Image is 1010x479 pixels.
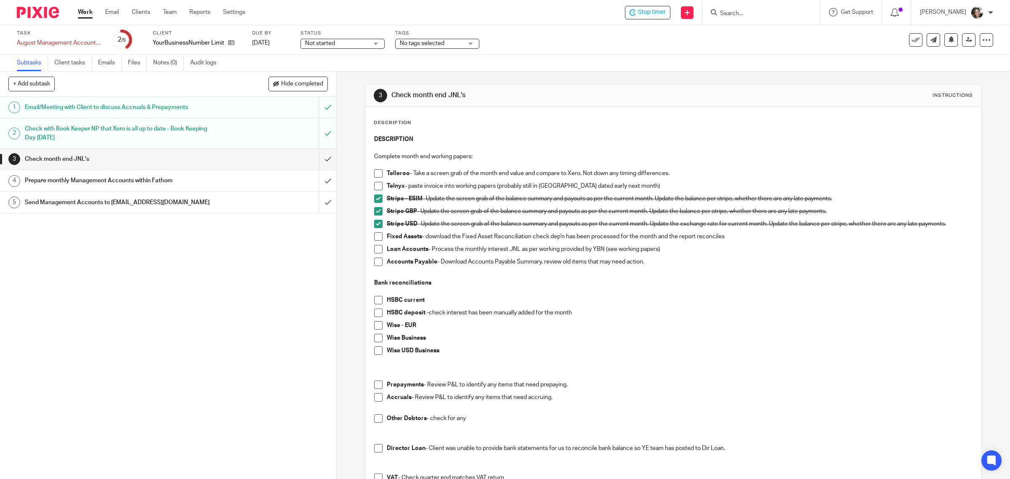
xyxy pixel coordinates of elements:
small: /5 [121,38,126,43]
div: 3 [8,153,20,165]
p: - paste invoice into working papers (probably still in [GEOGRAPHIC_DATA] dated early next month) [387,182,973,190]
label: Client [153,30,242,37]
a: Work [78,8,93,16]
a: Subtasks [17,55,48,71]
p: - download the Fixed Asset Reconciliation check dep'n has been processed for the month and the re... [387,232,973,241]
strong: Other Debtors [387,415,427,421]
img: barbara-raine-.jpg [970,6,984,19]
span: [DATE] [252,40,270,46]
h1: Check month end JNL's [25,153,215,165]
span: Stop timer [638,8,666,17]
strong: Bank reconciliations [374,280,431,286]
div: 2 [8,128,20,139]
strong: Accounts Payable [387,259,437,265]
strong: Loan Accounts [387,246,428,252]
strong: Wise Business [387,335,426,341]
p: - Review P&L to identify any items that need prepaying. [387,381,973,389]
label: Status [300,30,385,37]
strong: Stripe - ESIM [387,196,423,202]
h1: Email/Meeting with Client to discuss Accruals & Prepayments [25,101,215,114]
a: Settings [223,8,245,16]
strong: Fixed Assets [387,234,422,239]
span: No tags selected [400,40,444,46]
label: Task [17,30,101,37]
span: Hide completed [281,81,323,88]
p: - Download Accounts Payable Summary, review old items that may need action. [387,258,973,266]
strong: DESCRIPTION [374,136,413,142]
p: - Update the screen grab of the balance summary and payouts as per the current month. Update the ... [387,207,973,216]
button: + Add subtask [8,77,55,91]
a: Client tasks [54,55,92,71]
a: Notes (0) [153,55,184,71]
label: Tags [395,30,479,37]
h1: Send Management Accounts to [EMAIL_ADDRESS][DOMAIN_NAME] [25,196,215,209]
h1: Prepare monthly Management Accounts within Fathom [25,174,215,187]
label: Due by [252,30,290,37]
img: Pixie [17,7,59,18]
div: August Management Accounts - YourBusinessNumber [17,39,101,47]
p: check interest has been manually added for the month [387,309,973,317]
p: [PERSON_NAME] [920,8,966,16]
div: 4 [8,175,20,187]
p: - Take a screen grab of the month end value and compare to Xero. Not down any timing differences. [387,169,973,178]
strong: Telleroo [387,170,410,176]
a: Clients [132,8,150,16]
a: Reports [189,8,210,16]
a: Team [163,8,177,16]
h1: Check month end JNL's [391,91,691,100]
strong: Wise USD Business [387,348,439,354]
strong: Stripe USD [387,221,417,227]
strong: Prepayments [387,382,424,388]
p: YourBusinessNumber Limited [153,39,224,47]
p: Complete month end working papers: [374,152,973,161]
a: Emails [98,55,122,71]
div: YourBusinessNumber Limited - August Management Accounts - YourBusinessNumber [625,6,670,19]
div: Instructions [933,92,973,99]
p: - Client was unable to provide bank statements for us to reconcile bank balance so YE team has po... [387,444,973,452]
span: Get Support [841,9,873,15]
h1: Check with Book Keeper NP that Xero is all up to date - Book Keeping Day [DATE] [25,122,215,144]
strong: HSBC deposit - [387,310,429,316]
div: 5 [8,197,20,208]
div: 3 [374,89,387,102]
p: Description [374,120,411,126]
strong: Accruals [387,394,412,400]
input: Search [719,10,795,18]
a: Email [105,8,119,16]
strong: Stripe GBP [387,208,417,214]
a: Audit logs [190,55,223,71]
button: Hide completed [268,77,328,91]
p: - Update the screen grab of the balance summary and payouts as per the current month. Update the ... [387,220,973,228]
strong: Director Loan [387,445,425,451]
p: - Process the monthly interest JNL as per working provided by YBN (see working papers) [387,245,973,253]
strong: Telnyx [387,183,405,189]
div: 2 [117,35,126,45]
span: Not started [305,40,335,46]
strong: Wise - EUR [387,322,416,328]
p: - check for any [387,414,973,423]
strong: HSBC current [387,297,425,303]
p: - Review P&L to identify any items that need accruing. [387,393,973,402]
div: 1 [8,101,20,113]
a: Files [128,55,147,71]
p: - Update the screen grab of the balance summary and payouts as per the current month. Update the ... [387,194,973,203]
